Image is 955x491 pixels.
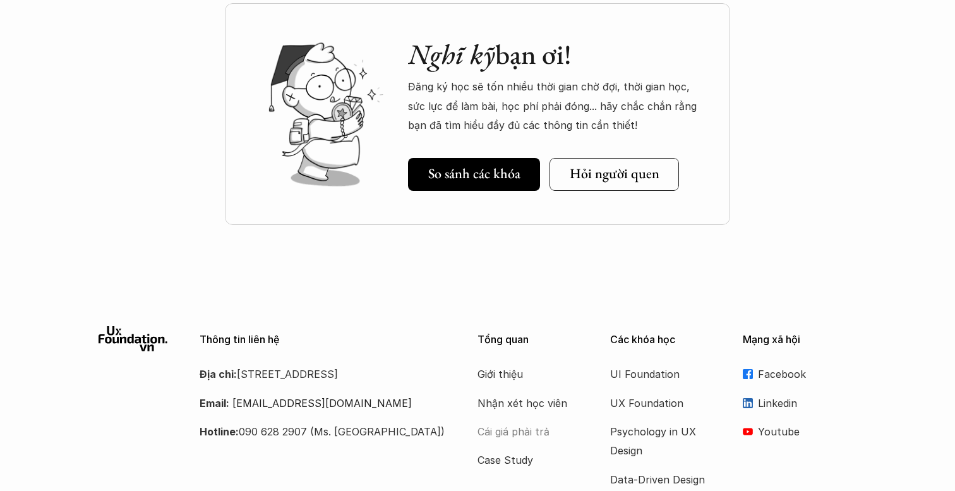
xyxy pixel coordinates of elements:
[200,368,237,380] strong: Địa chỉ:
[408,38,705,71] h2: bạn ơi!
[610,470,711,489] a: Data-Driven Design
[743,334,856,346] p: Mạng xã hội
[743,422,856,441] a: Youtube
[758,394,856,413] p: Linkedin
[200,365,446,384] p: [STREET_ADDRESS]
[477,394,579,413] a: Nhận xét học viên
[477,365,579,384] a: Giới thiệu
[408,158,540,191] a: So sánh các khóa
[550,158,679,191] a: Hỏi người quen
[200,397,229,409] strong: Email:
[477,334,591,346] p: Tổng quan
[200,425,239,438] strong: Hotline:
[408,36,495,72] em: Nghĩ kỹ
[610,422,711,461] a: Psychology in UX Design
[408,77,705,135] p: Đăng ký học sẽ tốn nhiều thời gian chờ đợi, thời gian học, sức lực để làm bài, học phí phải đóng....
[200,334,446,346] p: Thông tin liên hệ
[610,334,724,346] p: Các khóa học
[428,166,520,182] h5: So sánh các khóa
[570,166,659,182] h5: Hỏi người quen
[758,422,856,441] p: Youtube
[232,397,412,409] a: [EMAIL_ADDRESS][DOMAIN_NAME]
[743,365,856,384] a: Facebook
[758,365,856,384] p: Facebook
[200,422,446,441] p: 090 628 2907 (Ms. [GEOGRAPHIC_DATA])
[477,451,579,470] a: Case Study
[610,394,711,413] a: UX Foundation
[477,422,579,441] a: Cái giá phải trả
[610,365,711,384] a: UI Foundation
[743,394,856,413] a: Linkedin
